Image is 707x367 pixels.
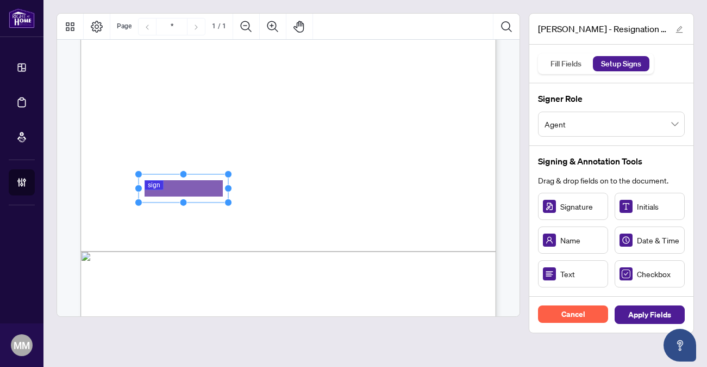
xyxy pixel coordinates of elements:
article: Drag & drop fields on to the document. [538,174,685,186]
span: Apply Fields [628,306,671,323]
span: Agent [545,114,678,134]
h4: Signing & Annotation Tools [538,155,685,168]
button: Open asap [664,329,696,362]
button: Cancel [538,305,608,323]
span: Text [560,268,603,280]
h4: Signer Role [538,92,685,105]
img: logo [9,8,35,28]
div: Setup Signs [595,56,647,71]
div: Fill Fields [545,56,587,71]
button: Apply Fields [615,305,685,324]
span: edit [675,26,683,33]
span: Checkbox [637,268,680,280]
span: Date & Time [637,234,680,246]
span: Cancel [561,305,585,323]
span: Name [560,234,603,246]
div: segmented control [538,53,654,74]
span: MM [14,338,30,353]
span: Signature [560,200,603,212]
span: [PERSON_NAME] - Resignation Letter.pdf [538,22,667,35]
span: Initials [637,200,680,212]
